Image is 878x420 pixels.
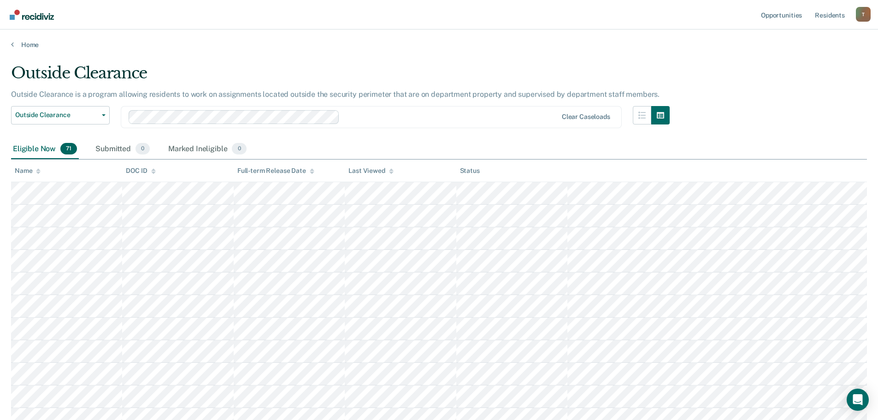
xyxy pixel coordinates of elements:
button: Profile dropdown button [856,7,871,22]
div: T [856,7,871,22]
div: Last Viewed [348,167,393,175]
div: Name [15,167,41,175]
button: Outside Clearance [11,106,110,124]
div: Eligible Now71 [11,139,79,160]
span: 0 [232,143,246,155]
div: DOC ID [126,167,155,175]
div: Clear caseloads [562,113,610,121]
div: Submitted0 [94,139,152,160]
span: 71 [60,143,77,155]
div: Full-term Release Date [237,167,314,175]
div: Open Intercom Messenger [847,389,869,411]
span: 0 [136,143,150,155]
img: Recidiviz [10,10,54,20]
span: Outside Clearance [15,111,98,119]
div: Marked Ineligible0 [166,139,248,160]
p: Outside Clearance is a program allowing residents to work on assignments located outside the secu... [11,90,660,99]
a: Home [11,41,867,49]
div: Status [460,167,480,175]
div: Outside Clearance [11,64,670,90]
